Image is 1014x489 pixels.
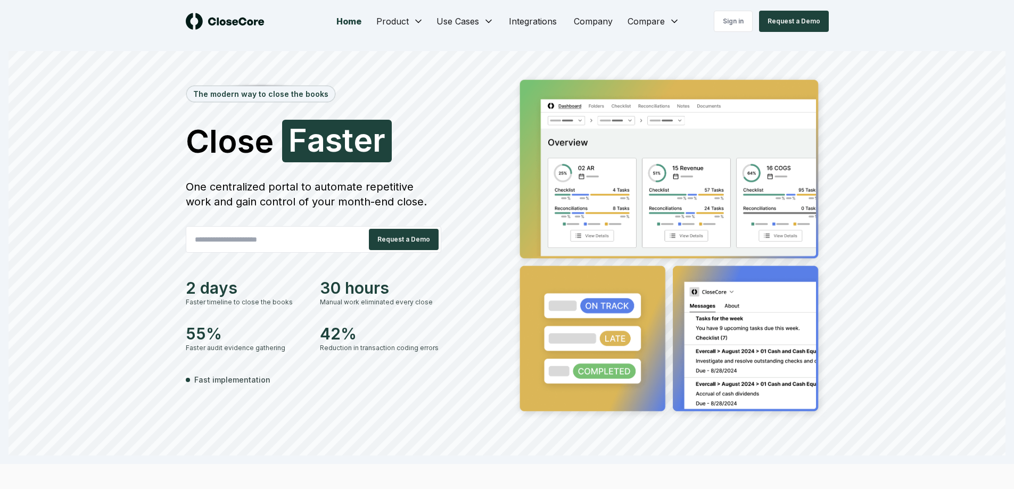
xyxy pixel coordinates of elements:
img: logo [186,13,265,30]
a: Home [328,11,370,32]
img: Jumbotron [512,72,829,422]
button: Product [370,11,430,32]
div: 55% [186,324,307,343]
button: Request a Demo [369,229,439,250]
div: Reduction in transaction coding errors [320,343,441,353]
button: Use Cases [430,11,500,32]
span: Product [376,15,409,28]
span: Fast implementation [194,374,270,385]
span: r [373,124,385,156]
span: s [325,124,342,156]
a: Sign in [714,11,753,32]
div: Manual work eliminated every close [320,297,441,307]
div: Faster timeline to close the books [186,297,307,307]
a: Integrations [500,11,565,32]
div: 42% [320,324,441,343]
span: e [353,124,373,156]
span: t [342,124,353,156]
div: Faster audit evidence gathering [186,343,307,353]
div: The modern way to close the books [187,86,335,102]
span: a [307,124,325,156]
div: 30 hours [320,278,441,297]
a: Company [565,11,621,32]
span: Use Cases [436,15,479,28]
button: Request a Demo [759,11,829,32]
span: Close [186,125,274,157]
span: Compare [628,15,665,28]
button: Compare [621,11,686,32]
div: 2 days [186,278,307,297]
div: One centralized portal to automate repetitive work and gain control of your month-end close. [186,179,441,209]
span: F [288,124,307,156]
